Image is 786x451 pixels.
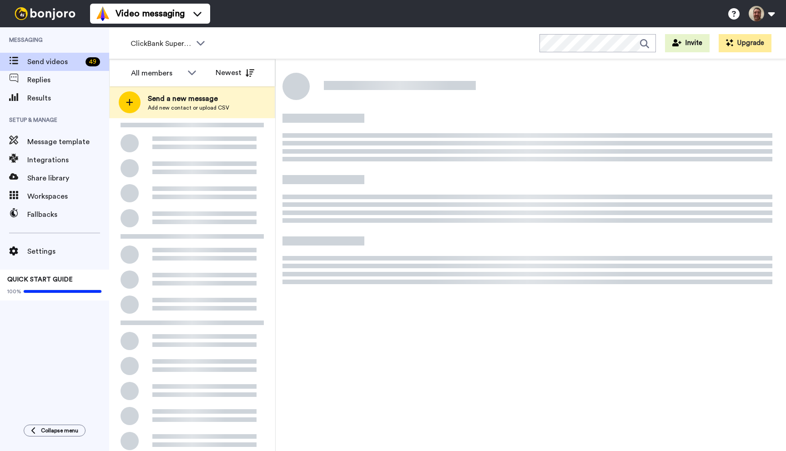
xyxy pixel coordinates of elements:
[7,288,21,295] span: 100%
[27,191,109,202] span: Workspaces
[27,56,82,67] span: Send videos
[27,173,109,184] span: Share library
[116,7,185,20] span: Video messaging
[24,425,86,436] button: Collapse menu
[131,68,183,79] div: All members
[665,34,710,52] button: Invite
[148,93,229,104] span: Send a new message
[27,93,109,104] span: Results
[148,104,229,111] span: Add new contact or upload CSV
[131,38,191,49] span: ClickBank Super Funnel Webinar Registrants
[11,7,79,20] img: bj-logo-header-white.svg
[96,6,110,21] img: vm-color.svg
[27,209,109,220] span: Fallbacks
[209,64,261,82] button: Newest
[41,427,78,434] span: Collapse menu
[86,57,100,66] div: 49
[27,75,109,85] span: Replies
[27,246,109,257] span: Settings
[719,34,771,52] button: Upgrade
[27,136,109,147] span: Message template
[27,155,109,165] span: Integrations
[7,276,73,283] span: QUICK START GUIDE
